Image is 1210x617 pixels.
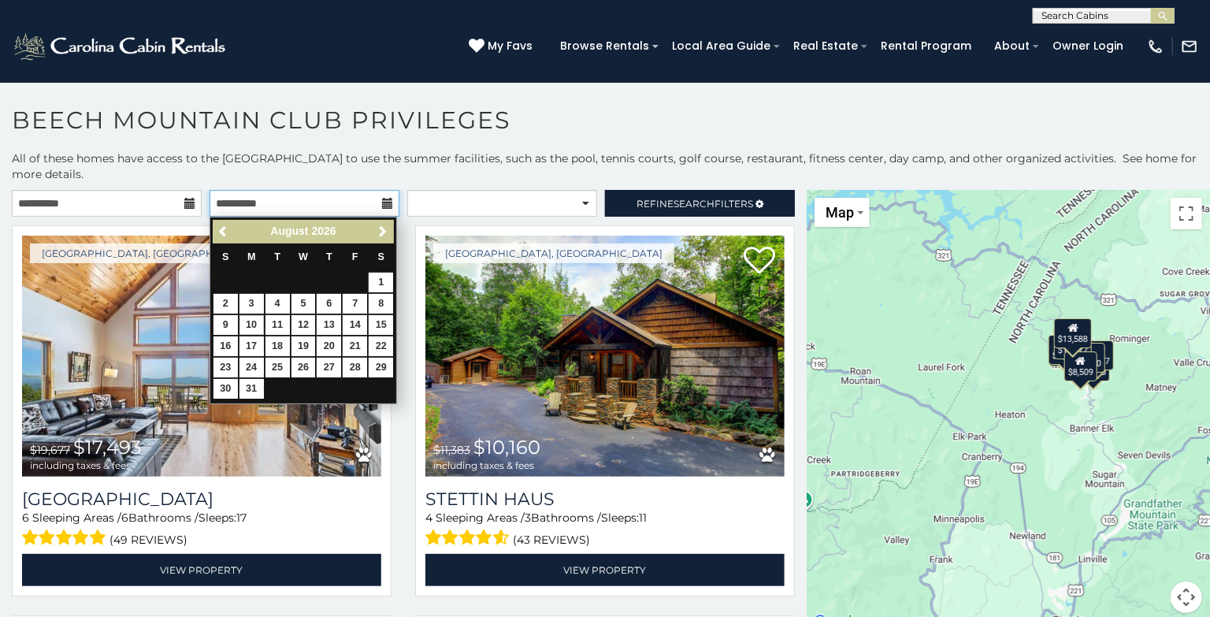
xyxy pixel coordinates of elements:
span: Tuesday [274,251,280,262]
a: 14 [343,315,367,335]
a: 9 [213,315,238,335]
span: 2026 [312,225,336,237]
img: Pinecone Manor [22,236,381,477]
span: Monday [247,251,256,262]
span: 6 [121,511,128,525]
a: 13 [317,315,341,335]
span: August [270,225,308,237]
a: 23 [213,358,238,377]
span: Previous [217,225,230,238]
a: 10 [239,315,264,335]
span: Sunday [222,251,228,262]
a: 24 [239,358,264,377]
h3: Pinecone Manor [22,489,381,510]
a: Previous [214,222,234,242]
a: 2 [213,294,238,314]
a: 22 [369,336,393,356]
a: 25 [265,358,290,377]
span: Wednesday [299,251,308,262]
a: 8 [369,294,393,314]
a: My Favs [469,38,536,55]
button: Change map style [815,198,870,227]
span: Search [674,198,714,210]
a: Stettin Haus $11,383 $10,160 including taxes & fees [425,236,785,477]
a: 31 [239,379,264,399]
span: 17 [236,511,247,525]
span: 3 [525,511,531,525]
a: Real Estate [785,34,866,58]
a: 27 [317,358,341,377]
span: $17,493 [73,436,142,459]
span: including taxes & fees [30,460,142,470]
a: Pinecone Manor $19,677 $17,493 including taxes & fees [22,236,381,477]
a: 12 [291,315,316,335]
span: 6 [22,511,29,525]
a: 1 [369,273,393,292]
span: (49 reviews) [110,530,188,550]
span: Refine Filters [637,198,753,210]
img: mail-regular-white.png [1181,38,1198,55]
a: 28 [343,358,367,377]
span: $10,160 [473,436,540,459]
span: My Favs [488,38,533,54]
a: 11 [265,315,290,335]
img: Stettin Haus [425,236,785,477]
span: Thursday [326,251,332,262]
button: Map camera controls [1171,582,1202,613]
a: 3 [239,294,264,314]
a: Rental Program [873,34,979,58]
span: $11,383 [433,443,470,457]
a: 5 [291,294,316,314]
a: Local Area Guide [664,34,778,58]
a: 20 [317,336,341,356]
a: [GEOGRAPHIC_DATA] [22,489,381,510]
div: $17,493 [1049,334,1086,364]
img: phone-regular-white.png [1147,38,1164,55]
a: Stettin Haus [425,489,785,510]
a: 30 [213,379,238,399]
a: Browse Rentals [552,34,657,58]
span: 4 [425,511,432,525]
span: Saturday [378,251,384,262]
img: White-1-2.png [12,31,230,62]
span: Map [826,204,854,221]
a: Owner Login [1045,34,1131,58]
a: 19 [291,336,316,356]
a: View Property [22,554,381,586]
a: 7 [343,294,367,314]
button: Toggle fullscreen view [1171,198,1202,229]
a: Next [373,222,392,242]
div: $9,057 [1081,340,1114,370]
a: 18 [265,336,290,356]
div: $13,588 [1054,318,1092,348]
div: $8,509 [1064,351,1097,381]
a: 21 [343,336,367,356]
span: Next [377,225,389,238]
span: including taxes & fees [433,460,540,470]
span: 11 [639,511,647,525]
a: [GEOGRAPHIC_DATA], [GEOGRAPHIC_DATA] [433,243,674,263]
a: 4 [265,294,290,314]
div: Sleeping Areas / Bathrooms / Sleeps: [425,510,785,550]
span: $19,677 [30,443,70,457]
a: 17 [239,336,264,356]
a: View Property [425,554,785,586]
a: 26 [291,358,316,377]
a: 29 [369,358,393,377]
a: 15 [369,315,393,335]
a: 16 [213,336,238,356]
a: About [986,34,1037,58]
a: 6 [317,294,341,314]
a: [GEOGRAPHIC_DATA], [GEOGRAPHIC_DATA] [30,243,271,263]
a: RefineSearchFilters [605,190,795,217]
span: Friday [352,251,358,262]
div: Sleeping Areas / Bathrooms / Sleeps: [22,510,381,550]
span: (43 reviews) [514,530,591,550]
